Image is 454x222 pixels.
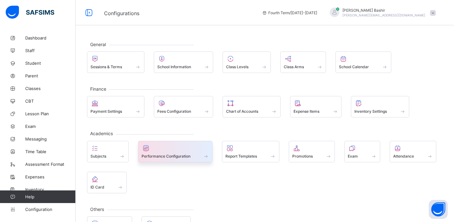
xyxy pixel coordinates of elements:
span: Others [87,207,107,212]
span: School Calendar [339,64,369,69]
span: Lesson Plan [25,111,76,116]
span: Student [25,61,76,66]
img: safsims [6,6,54,19]
span: Expenses [25,174,76,179]
span: Class Arms [284,64,304,69]
span: Configurations [104,10,139,16]
div: Exam [344,141,380,162]
span: Performance Configuration [142,154,190,159]
div: Class Levels [223,51,271,73]
span: Chart of Accounts [226,109,258,114]
span: Payment Settings [90,109,122,114]
span: Fees Configuration [157,109,191,114]
div: Payment Settings [87,96,144,117]
span: Inventory [25,187,76,192]
div: Expense Items [290,96,342,117]
div: Report Templates [222,141,279,162]
span: Exam [25,124,76,129]
div: School Information [154,51,213,73]
span: Attendance [393,154,414,159]
div: Chart of Accounts [223,96,281,117]
div: ID Card [87,172,127,193]
span: General [87,42,109,47]
span: Assessment Format [25,162,76,167]
span: Finance [87,86,109,92]
div: Inventory Settings [351,96,409,117]
span: Academics [87,131,116,136]
div: Performance Configuration [138,141,213,162]
span: [PERSON_NAME][EMAIL_ADDRESS][DOMAIN_NAME] [342,13,425,17]
span: Expense Items [294,109,319,114]
div: Class Arms [280,51,326,73]
div: School Calendar [335,51,391,73]
span: Subjects [90,154,106,159]
div: Sessions & Terms [87,51,144,73]
span: Time Table [25,149,76,154]
span: School Information [157,64,191,69]
div: HamidBashir [323,8,439,18]
div: Attendance [390,141,436,162]
span: Promotions [292,154,313,159]
button: Open asap [429,200,448,219]
span: Help [25,194,75,199]
div: Promotions [289,141,335,162]
span: Parent [25,73,76,78]
span: Report Templates [225,154,257,159]
span: ID Card [90,185,104,189]
span: Class Levels [226,64,248,69]
span: [PERSON_NAME] Bashir [342,8,425,13]
span: session/term information [262,10,317,15]
span: Classes [25,86,76,91]
span: Dashboard [25,35,76,40]
span: Inventory Settings [354,109,387,114]
span: Configuration [25,207,75,212]
div: Subjects [87,141,129,162]
div: Fees Configuration [154,96,213,117]
span: Sessions & Terms [90,64,122,69]
span: Staff [25,48,76,53]
span: Exam [348,154,358,159]
span: Messaging [25,136,76,141]
span: CBT [25,99,76,104]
